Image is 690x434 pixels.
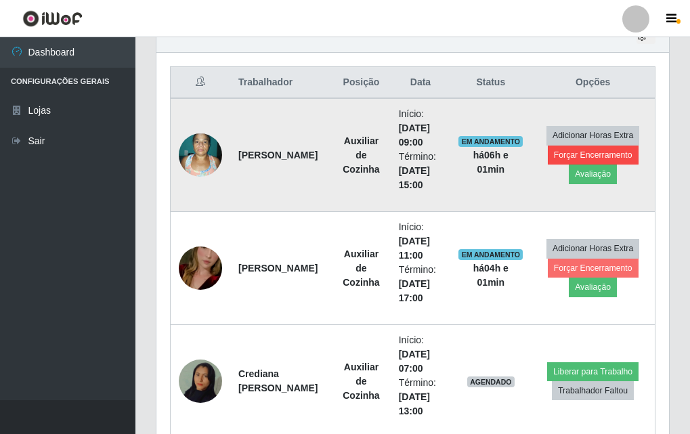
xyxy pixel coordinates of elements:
strong: há 06 h e 01 min [473,150,509,175]
li: Término: [399,263,443,305]
button: Trabalhador Faltou [552,381,634,400]
button: Adicionar Horas Extra [546,126,639,145]
span: EM ANDAMENTO [458,249,523,260]
time: [DATE] 17:00 [399,278,430,303]
th: Trabalhador [230,67,332,99]
th: Posição [332,67,390,99]
time: [DATE] 13:00 [399,391,430,416]
span: EM ANDAMENTO [458,136,523,147]
strong: Crediana [PERSON_NAME] [238,368,318,393]
li: Início: [399,220,443,263]
strong: [PERSON_NAME] [238,263,318,274]
time: [DATE] 07:00 [399,349,430,374]
img: CoreUI Logo [22,10,83,27]
img: 1755289367859.jpeg [179,343,222,420]
button: Forçar Encerramento [548,259,639,278]
time: [DATE] 11:00 [399,236,430,261]
time: [DATE] 15:00 [399,165,430,190]
th: Status [450,67,531,99]
th: Opções [531,67,655,99]
strong: [PERSON_NAME] [238,150,318,160]
time: [DATE] 09:00 [399,123,430,148]
button: Adicionar Horas Extra [546,239,639,258]
li: Término: [399,376,443,418]
button: Avaliação [569,165,617,183]
strong: Auxiliar de Cozinha [343,135,379,175]
li: Início: [399,107,443,150]
button: Liberar para Trabalho [547,362,639,381]
strong: Auxiliar de Cozinha [343,362,379,401]
img: 1677665450683.jpeg [179,126,222,183]
strong: há 04 h e 01 min [473,263,509,288]
button: Forçar Encerramento [548,146,639,165]
span: AGENDADO [467,376,515,387]
strong: Auxiliar de Cozinha [343,248,379,288]
li: Término: [399,150,443,192]
th: Data [391,67,451,99]
img: 1699061464365.jpeg [179,230,222,307]
li: Início: [399,333,443,376]
button: Avaliação [569,278,617,297]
